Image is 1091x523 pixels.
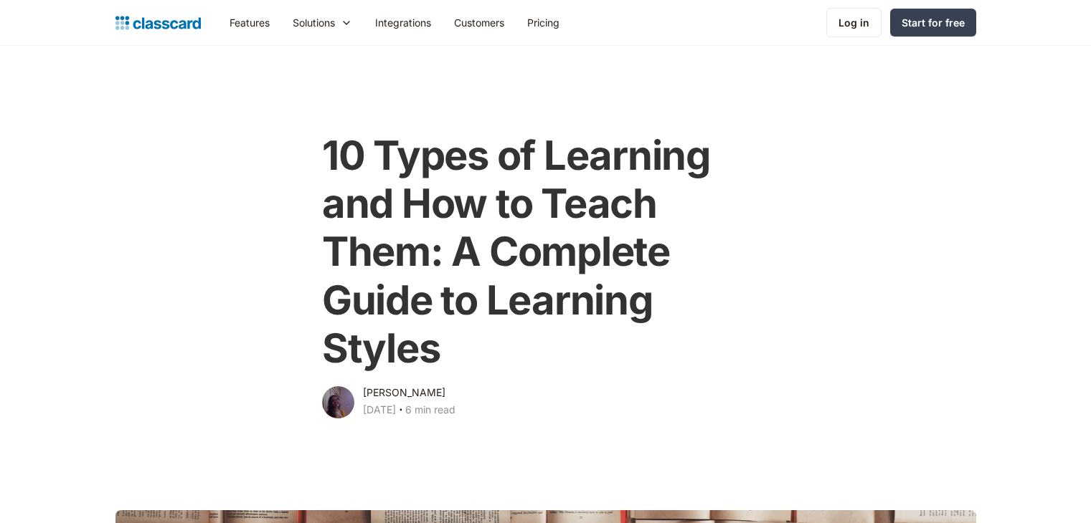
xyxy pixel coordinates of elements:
[890,9,976,37] a: Start for free
[396,401,405,421] div: ‧
[443,6,516,39] a: Customers
[115,13,201,33] a: home
[281,6,364,39] div: Solutions
[218,6,281,39] a: Features
[405,401,455,418] div: 6 min read
[902,15,965,30] div: Start for free
[363,384,445,401] div: [PERSON_NAME]
[516,6,571,39] a: Pricing
[839,15,869,30] div: Log in
[364,6,443,39] a: Integrations
[363,401,396,418] div: [DATE]
[293,15,335,30] div: Solutions
[322,132,769,373] h1: 10 Types of Learning and How to Teach Them: A Complete Guide to Learning Styles
[826,8,882,37] a: Log in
